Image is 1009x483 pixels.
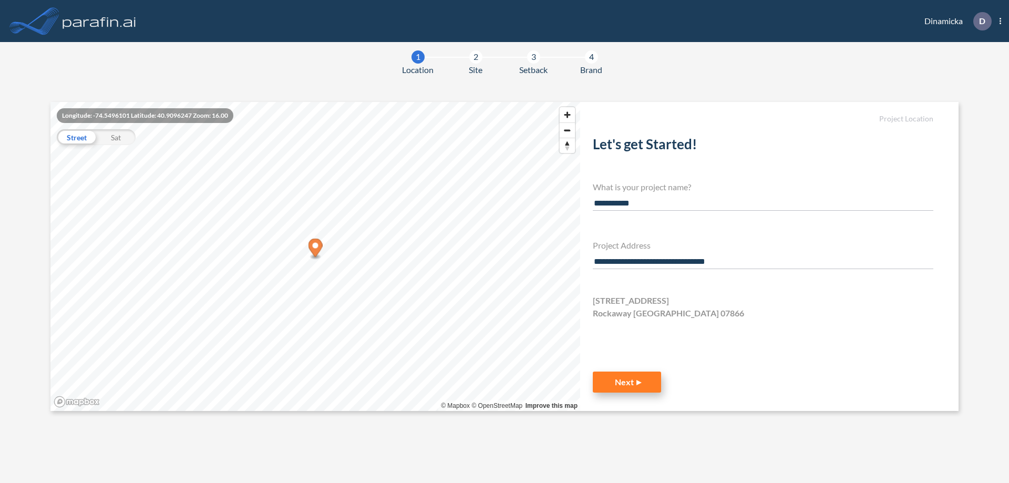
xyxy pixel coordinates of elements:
[50,102,580,411] canvas: Map
[580,64,602,76] span: Brand
[526,402,578,409] a: Improve this map
[519,64,548,76] span: Setback
[469,50,482,64] div: 2
[471,402,522,409] a: OpenStreetMap
[57,129,96,145] div: Street
[560,123,575,138] span: Zoom out
[909,12,1001,30] div: Dinamicka
[560,138,575,153] button: Reset bearing to north
[469,64,482,76] span: Site
[560,107,575,122] button: Zoom in
[979,16,985,26] p: D
[593,182,933,192] h4: What is your project name?
[308,239,323,260] div: Map marker
[527,50,540,64] div: 3
[593,136,933,157] h2: Let's get Started!
[96,129,136,145] div: Sat
[593,307,744,320] span: Rockaway [GEOGRAPHIC_DATA] 07866
[593,240,933,250] h4: Project Address
[60,11,138,32] img: logo
[585,50,598,64] div: 4
[57,108,233,123] div: Longitude: -74.5496101 Latitude: 40.9096247 Zoom: 16.00
[593,115,933,124] h5: Project Location
[402,64,434,76] span: Location
[411,50,425,64] div: 1
[593,294,669,307] span: [STREET_ADDRESS]
[593,372,661,393] button: Next
[560,122,575,138] button: Zoom out
[54,396,100,408] a: Mapbox homepage
[441,402,470,409] a: Mapbox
